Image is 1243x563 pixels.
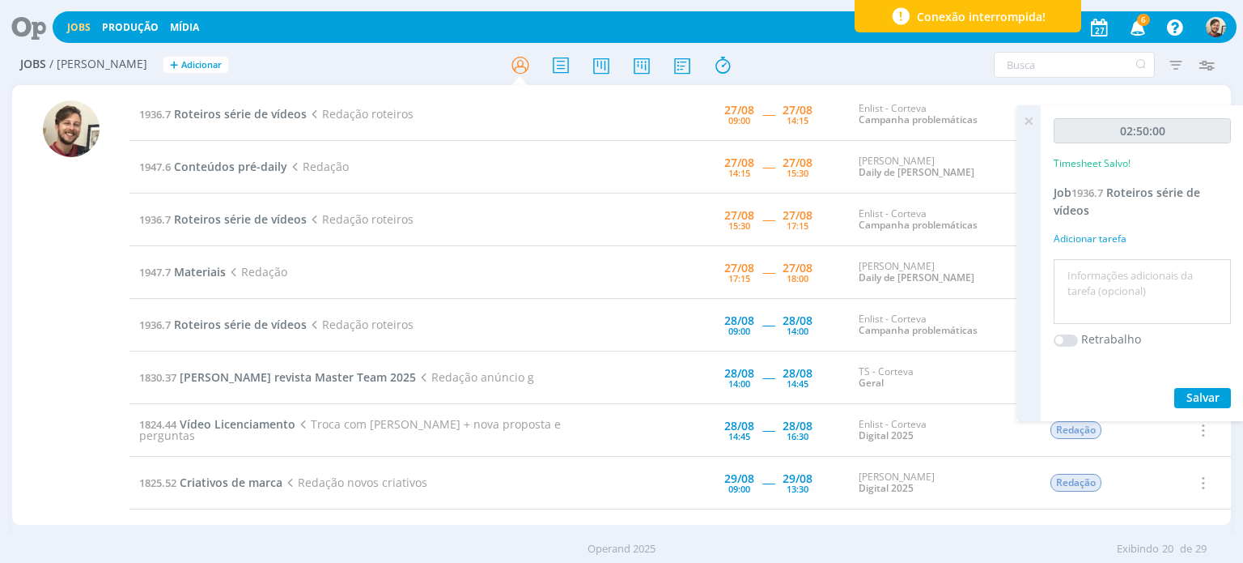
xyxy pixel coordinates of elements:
[1081,331,1141,348] label: Retrabalho
[783,157,812,168] div: 27/08
[1162,541,1173,557] span: 20
[282,475,426,490] span: Redação novos criativos
[728,221,750,230] div: 15:30
[724,420,754,432] div: 28/08
[1186,390,1220,405] span: Salvar
[859,261,1025,284] div: [PERSON_NAME]
[1205,13,1227,41] button: G
[139,417,176,432] span: 1824.44
[762,211,774,227] span: -----
[859,471,1025,495] div: [PERSON_NAME]
[724,157,754,168] div: 27/08
[783,262,812,274] div: 27/08
[181,60,222,70] span: Adicionar
[787,168,808,177] div: 15:30
[917,8,1046,25] span: Conexão interrompida!
[1050,474,1101,492] span: Redação
[139,107,171,122] span: 1936.7
[174,317,307,332] span: Roteiros série de vídeos
[165,21,204,34] button: Mídia
[787,221,808,230] div: 17:15
[1117,541,1159,557] span: Exibindo
[724,315,754,326] div: 28/08
[139,212,171,227] span: 1936.7
[762,369,774,385] span: -----
[20,58,46,71] span: Jobs
[287,159,348,174] span: Redação
[724,262,754,274] div: 27/08
[139,264,226,279] a: 1947.7Materiais
[1054,185,1200,218] a: Job1936.7Roteiros série de vídeos
[139,416,560,443] span: Troca com [PERSON_NAME] + nova proposta e perguntas
[787,326,808,335] div: 14:00
[762,475,774,490] span: -----
[728,432,750,441] div: 14:45
[170,20,199,34] a: Mídia
[1054,156,1131,171] p: Timesheet Salvo!
[787,432,808,441] div: 16:30
[170,57,178,74] span: +
[307,106,413,122] span: Redação roteiros
[174,106,307,122] span: Roteiros série de vídeos
[49,58,147,71] span: / [PERSON_NAME]
[728,274,750,283] div: 17:15
[416,369,533,385] span: Redação anúncio g
[859,376,884,390] a: Geral
[180,369,416,385] span: [PERSON_NAME] revista Master Team 2025
[67,20,91,34] a: Jobs
[1195,541,1207,557] span: 29
[859,208,1025,232] div: Enlist - Corteva
[1050,421,1101,439] span: Redação
[859,156,1025,179] div: [PERSON_NAME]
[724,104,754,116] div: 27/08
[859,103,1025,126] div: Enlist - Corteva
[728,379,750,388] div: 14:00
[783,420,812,432] div: 28/08
[139,369,416,385] a: 1830.37[PERSON_NAME] revista Master Team 2025
[139,476,176,490] span: 1825.52
[783,315,812,326] div: 28/08
[994,52,1155,78] input: Busca
[1174,388,1231,408] button: Salvar
[139,265,171,279] span: 1947.7
[728,484,750,493] div: 09:00
[1120,13,1153,42] button: 6
[139,106,307,122] a: 1936.7Roteiros série de vídeos
[139,475,282,490] a: 1825.52Criativos de marca
[102,20,159,34] a: Produção
[174,264,226,279] span: Materiais
[787,379,808,388] div: 14:45
[139,211,307,227] a: 1936.7Roteiros série de vídeos
[859,419,1025,442] div: Enlist - Corteva
[139,317,307,332] a: 1936.7Roteiros série de vídeos
[1054,232,1231,246] div: Adicionar tarefa
[762,317,774,332] span: -----
[859,165,974,179] a: Daily de [PERSON_NAME]
[728,116,750,125] div: 09:00
[762,106,774,122] span: -----
[762,264,774,279] span: -----
[859,218,978,232] a: Campanha problemáticas
[43,100,100,157] img: G
[174,159,287,174] span: Conteúdos pré-daily
[62,21,95,34] button: Jobs
[728,326,750,335] div: 09:00
[1071,186,1103,200] span: 1936.7
[1206,17,1226,37] img: G
[859,313,1025,337] div: Enlist - Corteva
[139,318,171,332] span: 1936.7
[787,484,808,493] div: 13:30
[783,210,812,221] div: 27/08
[139,416,295,432] a: 1824.44Vídeo Licenciamento
[724,368,754,379] div: 28/08
[762,159,774,174] span: -----
[859,271,974,284] a: Daily de [PERSON_NAME]
[1054,185,1200,218] span: Roteiros série de vídeos
[859,481,914,495] a: Digital 2025
[139,159,287,174] a: 1947.6Conteúdos pré-daily
[787,116,808,125] div: 14:15
[163,57,228,74] button: +Adicionar
[859,323,978,337] a: Campanha problemáticas
[139,370,176,385] span: 1830.37
[859,366,1025,390] div: TS - Corteva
